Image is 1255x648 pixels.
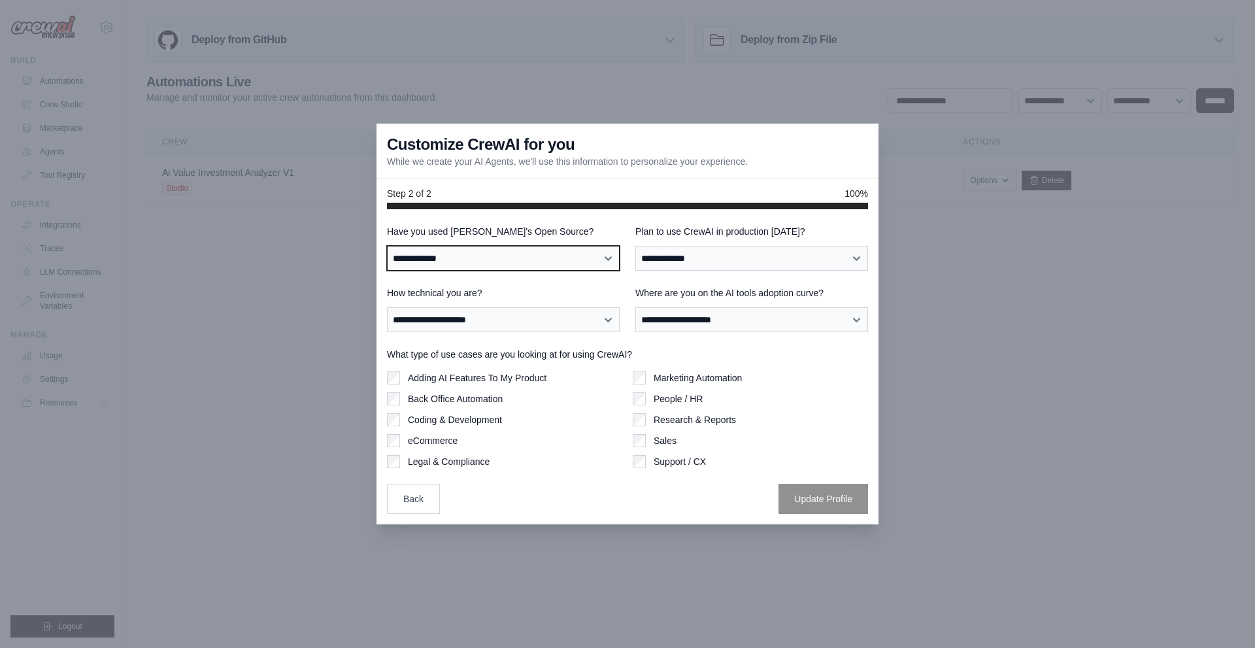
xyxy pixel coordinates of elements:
[408,455,490,468] label: Legal & Compliance
[387,286,620,299] label: How technical you are?
[778,484,868,514] button: Update Profile
[387,348,868,361] label: What type of use cases are you looking at for using CrewAI?
[408,392,503,405] label: Back Office Automation
[654,392,703,405] label: People / HR
[387,134,575,155] h3: Customize CrewAI for you
[635,225,868,238] label: Plan to use CrewAI in production [DATE]?
[387,225,620,238] label: Have you used [PERSON_NAME]'s Open Source?
[654,455,706,468] label: Support / CX
[387,484,440,514] button: Back
[654,371,742,384] label: Marketing Automation
[408,434,458,447] label: eCommerce
[654,434,677,447] label: Sales
[408,371,546,384] label: Adding AI Features To My Product
[635,286,868,299] label: Where are you on the AI tools adoption curve?
[387,155,748,168] p: While we create your AI Agents, we'll use this information to personalize your experience.
[1190,585,1255,648] iframe: Chat Widget
[654,413,736,426] label: Research & Reports
[845,187,868,200] span: 100%
[408,413,502,426] label: Coding & Development
[387,187,431,200] span: Step 2 of 2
